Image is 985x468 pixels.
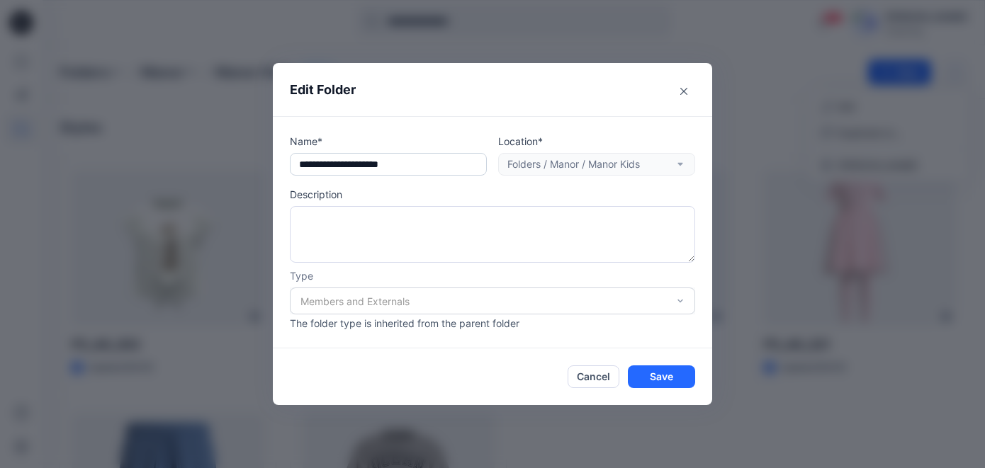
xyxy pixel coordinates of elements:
[290,187,695,202] p: Description
[498,134,695,149] p: Location*
[290,268,695,283] p: Type
[290,134,487,149] p: Name*
[273,63,712,116] header: Edit Folder
[672,80,695,103] button: Close
[568,365,619,388] button: Cancel
[290,316,695,331] p: The folder type is inherited from the parent folder
[628,365,695,388] button: Save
